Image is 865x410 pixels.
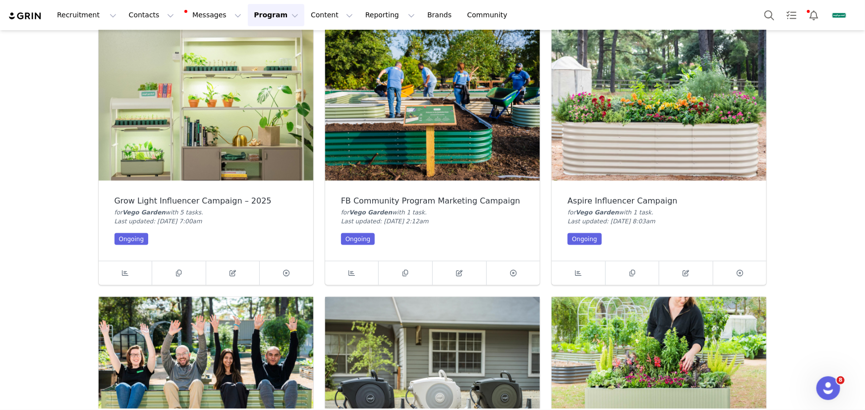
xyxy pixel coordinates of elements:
[325,20,540,181] img: FB Community Program Marketing Campaign
[115,233,149,245] div: Ongoing
[115,217,297,226] div: Last updated: [DATE] 7:00am
[349,209,392,216] span: Vego Garden
[831,7,847,23] img: 15bafd44-9bb5-429c-8f18-59fefa57bfa9.jpg
[816,376,840,400] iframe: Intercom live chat
[568,217,750,226] div: Last updated: [DATE] 8:03am
[123,4,180,26] button: Contacts
[568,233,602,245] div: Ongoing
[359,4,421,26] button: Reporting
[180,4,247,26] button: Messages
[461,4,518,26] a: Community
[341,208,524,217] div: for with 1 task .
[115,197,297,205] div: Grow Light Influencer Campaign – 2025
[115,208,297,217] div: for with 5 task .
[568,208,750,217] div: for with 1 task .
[837,376,845,384] span: 8
[122,209,166,216] span: Vego Garden
[198,209,201,216] span: s
[305,4,359,26] button: Content
[99,20,313,181] img: Grow Light Influencer Campaign – 2025
[341,197,524,205] div: FB Community Program Marketing Campaign
[51,4,122,26] button: Recruitment
[803,4,825,26] button: Notifications
[552,20,766,181] img: Aspire Influencer Campaign
[341,217,524,226] div: Last updated: [DATE] 2:12am
[825,7,857,23] button: Profile
[421,4,461,26] a: Brands
[568,197,750,205] div: Aspire Influencer Campaign
[576,209,619,216] span: Vego Garden
[781,4,803,26] a: Tasks
[8,11,43,21] img: grin logo
[248,4,304,26] button: Program
[341,233,375,245] div: Ongoing
[758,4,780,26] button: Search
